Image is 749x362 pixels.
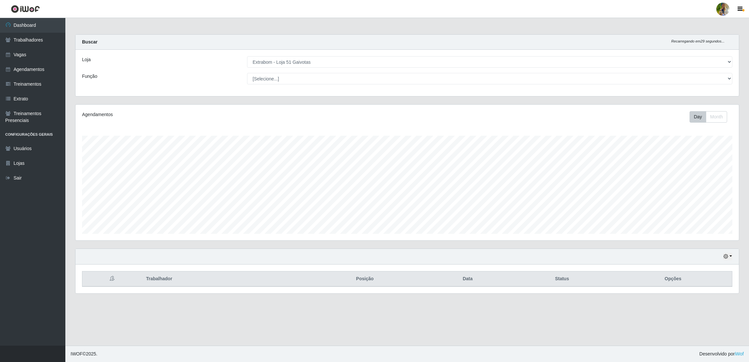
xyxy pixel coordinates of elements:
label: Loja [82,56,91,63]
div: Agendamentos [82,111,347,118]
span: IWOF [71,351,83,356]
th: Status [510,271,614,287]
img: CoreUI Logo [11,5,40,13]
span: Desenvolvido por [699,351,744,357]
button: Day [690,111,706,123]
i: Recarregando em 29 segundos... [671,39,724,43]
span: © 2025 . [71,351,97,357]
div: Toolbar with button groups [690,111,732,123]
label: Função [82,73,97,80]
div: First group [690,111,727,123]
th: Posição [304,271,425,287]
th: Trabalhador [142,271,304,287]
th: Data [425,271,510,287]
th: Opções [614,271,732,287]
a: iWof [735,351,744,356]
button: Month [706,111,727,123]
strong: Buscar [82,39,97,44]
